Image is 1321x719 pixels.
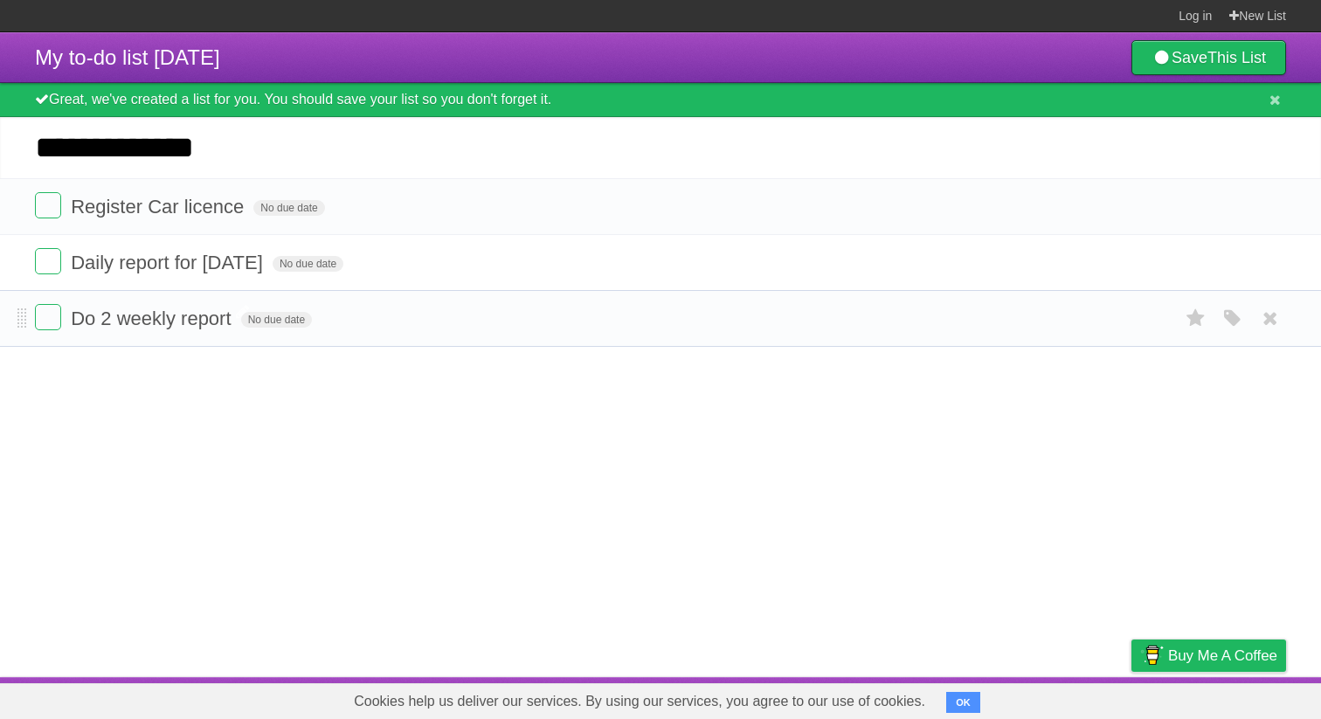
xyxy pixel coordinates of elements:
[1049,681,1088,715] a: Terms
[35,304,61,330] label: Done
[336,684,943,719] span: Cookies help us deliver our services. By using our services, you agree to our use of cookies.
[1109,681,1154,715] a: Privacy
[273,256,343,272] span: No due date
[1131,40,1286,75] a: SaveThis List
[1207,49,1266,66] b: This List
[1179,304,1213,333] label: Star task
[35,248,61,274] label: Done
[71,196,248,218] span: Register Car licence
[1140,640,1164,670] img: Buy me a coffee
[71,252,267,273] span: Daily report for [DATE]
[35,45,220,69] span: My to-do list [DATE]
[241,312,312,328] span: No due date
[253,200,324,216] span: No due date
[899,681,936,715] a: About
[35,192,61,218] label: Done
[957,681,1027,715] a: Developers
[1168,640,1277,671] span: Buy me a coffee
[71,308,235,329] span: Do 2 weekly report
[946,692,980,713] button: OK
[1176,681,1286,715] a: Suggest a feature
[1131,639,1286,672] a: Buy me a coffee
